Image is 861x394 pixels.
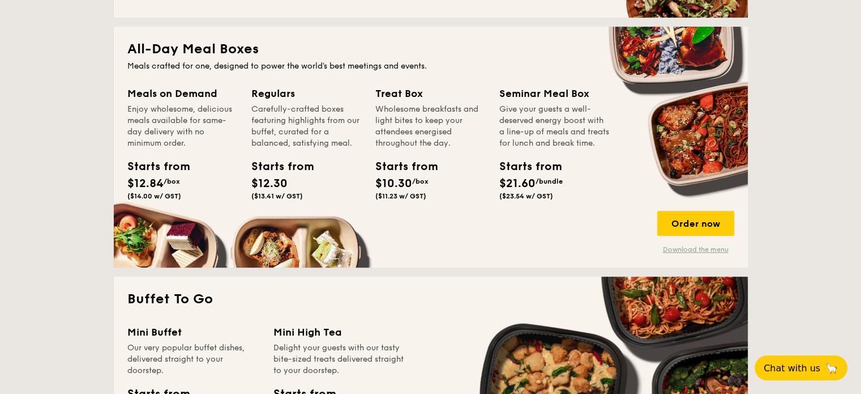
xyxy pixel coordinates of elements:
span: $12.84 [127,177,164,190]
div: Give your guests a well-deserved energy boost with a line-up of meals and treats for lunch and br... [499,104,610,149]
div: Carefully-crafted boxes featuring highlights from our buffet, curated for a balanced, satisfying ... [251,104,362,149]
span: ($13.41 w/ GST) [251,192,303,200]
h2: All-Day Meal Boxes [127,40,734,58]
a: Download the menu [657,245,734,254]
div: Starts from [251,158,302,175]
div: Regulars [251,86,362,101]
span: /box [164,177,180,185]
div: Meals crafted for one, designed to power the world's best meetings and events. [127,61,734,72]
span: 🦙 [825,362,838,375]
div: Wholesome breakfasts and light bites to keep your attendees energised throughout the day. [375,104,486,149]
span: Chat with us [764,363,820,374]
div: Mini High Tea [273,324,406,340]
span: /bundle [536,177,563,185]
div: Treat Box [375,86,486,101]
div: Starts from [499,158,550,175]
div: Enjoy wholesome, delicious meals available for same-day delivery with no minimum order. [127,104,238,149]
h2: Buffet To Go [127,290,734,308]
div: Seminar Meal Box [499,86,610,101]
div: Order now [657,211,734,236]
div: Delight your guests with our tasty bite-sized treats delivered straight to your doorstep. [273,342,406,376]
div: Starts from [127,158,178,175]
span: ($14.00 w/ GST) [127,192,181,200]
div: Mini Buffet [127,324,260,340]
div: Our very popular buffet dishes, delivered straight to your doorstep. [127,342,260,376]
span: /box [412,177,429,185]
button: Chat with us🦙 [755,355,847,380]
span: $21.60 [499,177,536,190]
div: Meals on Demand [127,86,238,101]
span: $12.30 [251,177,288,190]
span: ($23.54 w/ GST) [499,192,553,200]
span: $10.30 [375,177,412,190]
div: Starts from [375,158,426,175]
span: ($11.23 w/ GST) [375,192,426,200]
